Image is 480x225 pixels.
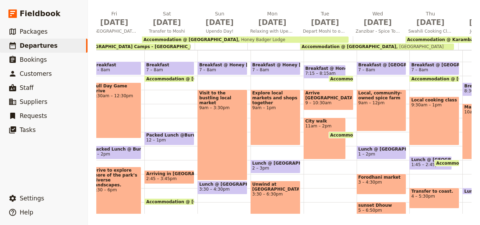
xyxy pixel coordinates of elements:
[38,44,204,49] span: Accommodation @ [GEOGRAPHIC_DATA] Camps - [GEOGRAPHIC_DATA]
[199,187,230,192] span: 3:30 – 4:30pm
[91,82,141,138] div: Full Day Game drive8:30am – 12:30pm
[358,100,405,105] span: 9am – 12pm
[144,75,194,82] div: Accommodation @ [GEOGRAPHIC_DATA] Camps - [GEOGRAPHIC_DATA]
[197,181,247,194] div: Lunch @ [GEOGRAPHIC_DATA]3:30 – 4:30pm
[252,192,299,197] span: 3:30 – 6:30pm
[252,105,299,110] span: 9am – 1pm
[353,28,403,34] span: Zanzibar - Spice Tour, City Tour & Sunset Cruise
[197,90,247,180] div: Visit to the bustling local market9am – 3:30pm
[358,152,375,157] span: 1 – 2pm
[353,10,406,36] button: Wed [DATE]Zanzibar - Spice Tour, City Tour & Sunset Cruise
[199,62,246,67] span: Breakfast @ Honey [GEOGRAPHIC_DATA]
[144,198,194,205] div: Accommodation @ [GEOGRAPHIC_DATA]
[89,10,142,36] button: Fri [DATE][GEOGRAPHIC_DATA]
[93,93,140,98] span: 8:30am – 12:30pm
[252,91,299,105] span: Explore local markets and shops together
[357,146,407,159] div: Lunch @ [GEOGRAPHIC_DATA]1 – 2pm
[409,188,459,209] div: Transfer to coast.4 – 5:30pm
[195,10,247,36] button: Sun [DATE]Upendo Day!
[143,37,238,42] span: Accommodation @ [GEOGRAPHIC_DATA]
[409,97,459,145] div: Local cooking class9:30am – 1pm
[197,10,242,28] h2: Sun
[146,199,244,204] span: Accommodation @ [GEOGRAPHIC_DATA]
[330,133,428,137] span: Accommodation @ [GEOGRAPHIC_DATA]
[411,67,428,72] span: 7 – 8am
[93,62,140,67] span: Breakfast
[197,61,247,75] div: Breakfast @ Honey [GEOGRAPHIC_DATA]7 – 8am
[304,65,346,79] div: Breakfast @ Honey [GEOGRAPHIC_DATA]7:15 – 8:15am
[93,187,140,192] span: 2:30 – 6pm
[20,70,52,77] span: Customers
[93,84,140,93] span: Full Day Game drive
[146,67,163,72] span: 7 – 8am
[146,77,315,81] span: Accommodation @ [GEOGRAPHIC_DATA] Camps - [GEOGRAPHIC_DATA]
[144,61,194,75] div: Breakfast7 – 8am
[20,56,47,63] span: Bookings
[20,209,33,216] span: Help
[305,100,352,105] span: 9 – 10:30am
[329,132,353,138] div: Accommodation @ [GEOGRAPHIC_DATA]
[93,147,140,152] span: Packed Lunch @ Burunge Tented Lodge
[305,91,352,100] span: Arrive [GEOGRAPHIC_DATA]
[305,66,344,71] span: Breakfast @ Honey [GEOGRAPHIC_DATA]
[409,61,459,75] div: Breakfast @ [GEOGRAPHIC_DATA]7 – 8am
[142,37,349,43] div: Accommodation @ [GEOGRAPHIC_DATA]Honey Badger Lodge
[358,147,405,152] span: Lunch @ [GEOGRAPHIC_DATA]
[37,44,190,50] div: Accommodation @ [GEOGRAPHIC_DATA] Camps - [GEOGRAPHIC_DATA]
[20,42,58,49] span: Departures
[409,156,452,170] div: Lunch @ [GEOGRAPHIC_DATA]1:45 – 2:45pm
[93,168,140,187] span: Drive to explore more of the park’s diverse landscapes.
[195,28,245,34] span: Upendo Day!
[145,17,189,28] span: [DATE]
[20,84,34,91] span: Staff
[89,28,139,34] span: [GEOGRAPHIC_DATA]
[305,71,336,76] span: 7:15 – 8:15am
[408,10,453,28] h2: Thu
[301,44,396,49] span: Accommodation @ [GEOGRAPHIC_DATA]
[406,10,458,36] button: Thu [DATE]Swahili Cooking Class
[252,166,269,171] span: 2 – 3pm
[20,126,36,133] span: Tasks
[300,10,353,36] button: Tue [DATE]Depart Moshi to on to [GEOGRAPHIC_DATA]
[305,124,344,128] span: 11am – 2pm
[251,61,300,75] div: Breakfast @ Honey [GEOGRAPHIC_DATA]7 – 8am
[252,67,269,72] span: 7 – 8am
[20,98,47,105] span: Suppliers
[199,91,246,105] span: Visit to the bustling local market
[406,28,455,34] span: Swahili Cooking Class
[330,77,428,81] span: Accommodation @ [GEOGRAPHIC_DATA]
[250,17,294,28] span: [DATE]
[357,61,407,75] div: Breakfast @ [GEOGRAPHIC_DATA]7 – 8am
[356,17,400,28] span: [DATE]
[304,90,353,110] div: Arrive [GEOGRAPHIC_DATA]9 – 10:30am
[252,182,299,192] span: Unwind at [GEOGRAPHIC_DATA]
[144,170,194,184] div: Arriving in [GEOGRAPHIC_DATA]2:45 – 3:45pm
[20,112,47,119] span: Requests
[252,161,299,166] span: Lunch @ [GEOGRAPHIC_DATA]
[146,138,166,143] span: 12 – 1pm
[300,44,454,50] div: Accommodation @ [GEOGRAPHIC_DATA][GEOGRAPHIC_DATA]
[411,162,442,167] span: 1:45 – 2:45pm
[20,195,44,202] span: Settings
[305,119,344,124] span: City walk
[92,10,136,28] h2: Fri
[303,17,347,28] span: [DATE]
[92,17,136,28] span: [DATE]
[358,208,405,213] span: 5 – 6:50pm
[396,44,443,49] span: [GEOGRAPHIC_DATA]
[146,176,177,181] span: 2:45 – 3:45pm
[411,189,458,194] span: Transfer to coast.
[199,105,246,110] span: 9am – 3:30pm
[358,175,405,180] span: Forodhani market
[251,90,300,145] div: Explore local markets and shops together9am – 1pm
[146,133,193,138] span: Packed Lunch @Burunge Tented Lodge
[247,10,300,36] button: Mon [DATE]Relaxing with Upendo
[358,62,405,67] span: Breakfast @ [GEOGRAPHIC_DATA]
[357,90,407,131] div: Local, community-owned spice farm9am – 12pm
[408,17,453,28] span: [DATE]
[251,160,300,173] div: Lunch @ [GEOGRAPHIC_DATA]2 – 3pm
[251,181,300,223] div: Unwind at [GEOGRAPHIC_DATA]3:30 – 6:30pm
[142,28,192,34] span: Transfer to Moshi
[199,182,246,187] span: Lunch @ [GEOGRAPHIC_DATA]
[304,118,346,159] div: City walk11am – 2pm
